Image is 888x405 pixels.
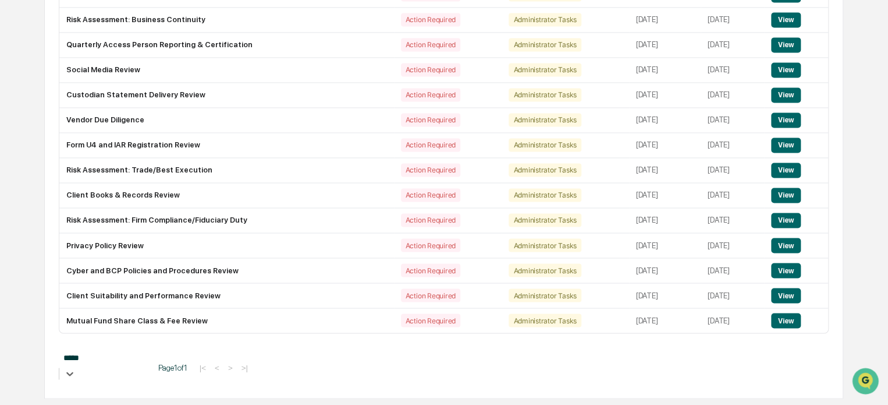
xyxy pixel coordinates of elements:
[771,165,801,174] a: View
[771,40,801,49] a: View
[401,288,460,302] div: Action Required
[701,208,764,233] td: [DATE]
[82,197,141,206] a: Powered byPylon
[771,188,801,203] button: View
[59,208,394,233] td: Risk Assessment: Firm Compliance/Fiduciary Duty
[509,213,581,227] div: Administrator Tasks
[59,133,394,158] td: Form U4 and IAR Registration Review
[401,263,460,277] div: Action Required
[238,362,251,372] button: >|
[40,89,191,101] div: Start new chat
[629,83,701,108] td: [DATE]
[401,314,460,327] div: Action Required
[12,89,33,110] img: 1746055101610-c473b297-6a78-478c-a979-82029cc54cd1
[629,258,701,283] td: [DATE]
[12,24,212,43] p: How can we help?
[59,108,394,133] td: Vendor Due Diligence
[701,183,764,208] td: [DATE]
[701,158,764,183] td: [DATE]
[80,142,149,163] a: 🗄️Attestations
[629,308,701,333] td: [DATE]
[196,362,209,372] button: |<
[701,83,764,108] td: [DATE]
[401,88,460,101] div: Action Required
[401,138,460,152] div: Action Required
[59,8,394,33] td: Risk Assessment: Business Continuity
[59,58,394,83] td: Social Media Review
[509,263,581,277] div: Administrator Tasks
[509,63,581,76] div: Administrator Tasks
[198,93,212,107] button: Start new chat
[771,163,801,178] button: View
[771,241,801,249] a: View
[771,12,801,27] button: View
[509,314,581,327] div: Administrator Tasks
[509,38,581,51] div: Administrator Tasks
[12,148,21,157] div: 🖐️
[629,108,701,133] td: [DATE]
[629,183,701,208] td: [DATE]
[771,90,801,99] a: View
[23,147,75,159] span: Preclearance
[401,113,460,126] div: Action Required
[509,188,581,202] div: Administrator Tasks
[509,238,581,252] div: Administrator Tasks
[629,233,701,258] td: [DATE]
[96,147,144,159] span: Attestations
[771,288,801,303] button: View
[59,33,394,58] td: Quarterly Access Person Reporting & Certification
[59,158,394,183] td: Risk Assessment: Trade/Best Execution
[701,258,764,283] td: [DATE]
[701,283,764,308] td: [DATE]
[629,283,701,308] td: [DATE]
[629,58,701,83] td: [DATE]
[701,233,764,258] td: [DATE]
[84,148,94,157] div: 🗄️
[509,288,581,302] div: Administrator Tasks
[401,63,460,76] div: Action Required
[23,169,73,181] span: Data Lookup
[771,140,801,149] a: View
[59,308,394,333] td: Mutual Fund Share Class & Fee Review
[771,238,801,253] button: View
[771,138,801,153] button: View
[401,213,460,227] div: Action Required
[59,258,394,283] td: Cyber and BCP Policies and Procedures Review
[629,158,701,183] td: [DATE]
[771,313,801,328] button: View
[701,108,764,133] td: [DATE]
[701,33,764,58] td: [DATE]
[7,142,80,163] a: 🖐️Preclearance
[701,58,764,83] td: [DATE]
[771,266,801,274] a: View
[771,65,801,74] a: View
[771,87,801,103] button: View
[12,170,21,179] div: 🔎
[59,233,394,258] td: Privacy Policy Review
[509,163,581,177] div: Administrator Tasks
[629,133,701,158] td: [DATE]
[401,238,460,252] div: Action Required
[771,112,801,128] button: View
[629,8,701,33] td: [DATE]
[629,208,701,233] td: [DATE]
[701,133,764,158] td: [DATE]
[116,198,141,206] span: Pylon
[771,15,801,24] a: View
[851,367,882,398] iframe: Open customer support
[509,113,581,126] div: Administrator Tasks
[629,33,701,58] td: [DATE]
[401,163,460,177] div: Action Required
[509,88,581,101] div: Administrator Tasks
[771,291,801,300] a: View
[701,308,764,333] td: [DATE]
[59,283,394,308] td: Client Suitability and Performance Review
[401,38,460,51] div: Action Required
[7,164,78,185] a: 🔎Data Lookup
[225,362,236,372] button: >
[509,13,581,26] div: Administrator Tasks
[40,101,147,110] div: We're available if you need us!
[158,362,187,372] span: Page 1 of 1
